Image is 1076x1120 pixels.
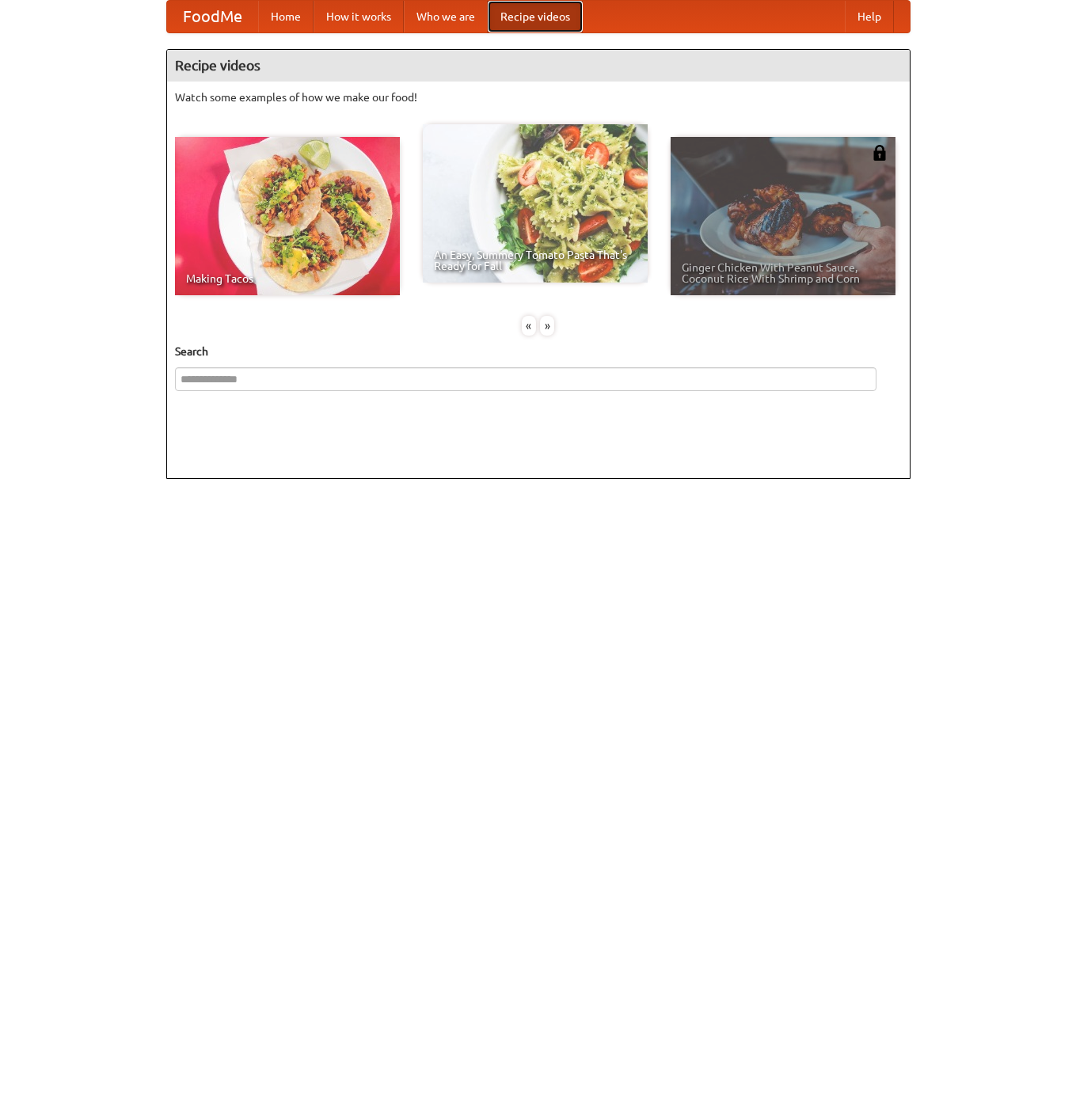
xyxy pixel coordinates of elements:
a: FoodMe [167,1,258,32]
img: 483408.png [872,145,888,161]
h5: Search [175,344,902,359]
a: Recipe videos [488,1,583,32]
h4: Recipe videos [167,50,910,82]
a: Making Tacos [175,137,400,295]
a: An Easy, Summery Tomato Pasta That's Ready for Fall [423,124,648,283]
span: Making Tacos [186,273,389,284]
span: An Easy, Summery Tomato Pasta That's Ready for Fall [434,249,637,271]
p: Watch some examples of how we make our food! [175,89,902,105]
a: Who we are [404,1,488,32]
div: « [522,316,536,336]
div: » [540,316,554,336]
a: Home [258,1,314,32]
a: How it works [314,1,404,32]
a: Help [845,1,894,32]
